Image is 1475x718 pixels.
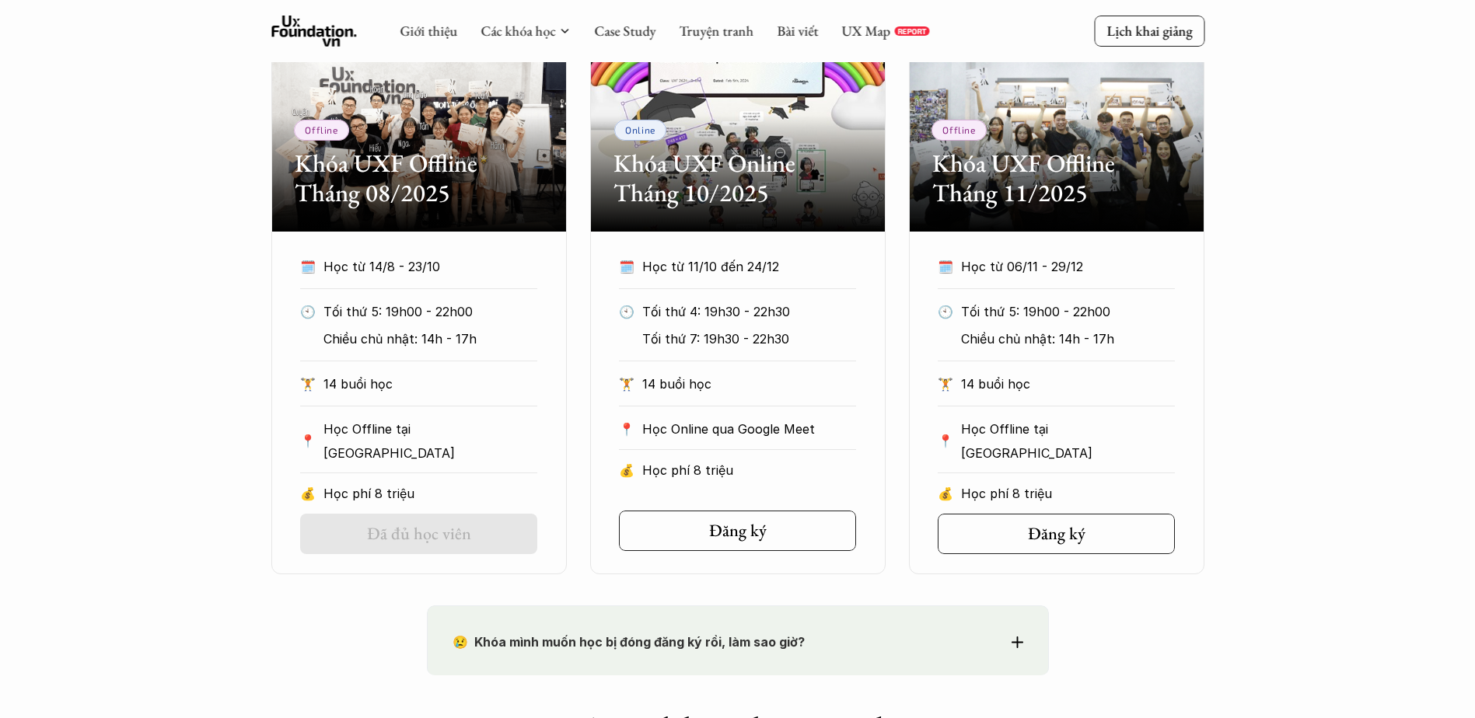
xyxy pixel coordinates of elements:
strong: 😢 Khóa mình muốn học bị đóng đăng ký rồi, làm sao giờ? [453,634,805,650]
p: 🕙 [938,300,953,323]
a: UX Map [841,22,890,40]
p: Học từ 11/10 đến 24/12 [642,255,827,278]
p: Offline [305,124,337,135]
p: 🗓️ [938,255,953,278]
p: 📍 [938,434,953,448]
a: Đăng ký [938,514,1175,554]
p: 🗓️ [300,255,316,278]
a: Các khóa học [481,22,555,40]
p: Học phí 8 triệu [642,458,856,482]
p: Lịch khai giảng [1106,22,1192,40]
a: Truyện tranh [679,22,753,40]
a: Đăng ký [619,511,856,551]
p: Học từ 14/8 - 23/10 [323,255,509,278]
a: Lịch khai giảng [1094,16,1204,46]
p: Tối thứ 5: 19h00 - 22h00 [961,300,1175,323]
p: 🏋️ [619,372,634,396]
p: Tối thứ 4: 19h30 - 22h30 [642,300,856,323]
h2: Khóa UXF Online Tháng 10/2025 [613,148,862,208]
p: 14 buổi học [323,372,537,396]
p: Online [625,124,655,135]
a: Giới thiệu [400,22,457,40]
p: 14 buổi học [642,372,856,396]
p: 🏋️ [300,372,316,396]
h5: Đăng ký [1028,524,1085,544]
p: Học phí 8 triệu [323,482,537,505]
p: Chiều chủ nhật: 14h - 17h [323,327,537,350]
a: REPORT [894,26,929,36]
p: 🕙 [619,300,634,323]
a: Bài viết [777,22,818,40]
p: Học từ 06/11 - 29/12 [961,255,1146,278]
p: 💰 [938,482,953,505]
a: Case Study [594,22,655,40]
p: 🗓️ [619,255,634,278]
p: Tối thứ 7: 19h30 - 22h30 [642,327,856,350]
p: REPORT [897,26,926,36]
p: Tối thứ 5: 19h00 - 22h00 [323,300,537,323]
p: Học Offline tại [GEOGRAPHIC_DATA] [323,417,537,465]
p: 📍 [619,422,634,437]
h5: Đăng ký [709,521,767,541]
h2: Khóa UXF Offline Tháng 08/2025 [295,148,544,208]
p: Học phí 8 triệu [961,482,1175,505]
p: 💰 [619,458,634,482]
p: 🕙 [300,300,316,323]
p: Học Online qua Google Meet [642,417,856,441]
p: 📍 [300,434,316,448]
h5: Đã đủ học viên [367,524,471,544]
p: Chiều chủ nhật: 14h - 17h [961,327,1175,350]
p: 14 buổi học [961,372,1175,396]
h2: Khóa UXF Offline Tháng 11/2025 [932,148,1181,208]
p: 🏋️ [938,372,953,396]
p: Offline [942,124,975,135]
p: Học Offline tại [GEOGRAPHIC_DATA] [961,417,1175,465]
p: 💰 [300,482,316,505]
